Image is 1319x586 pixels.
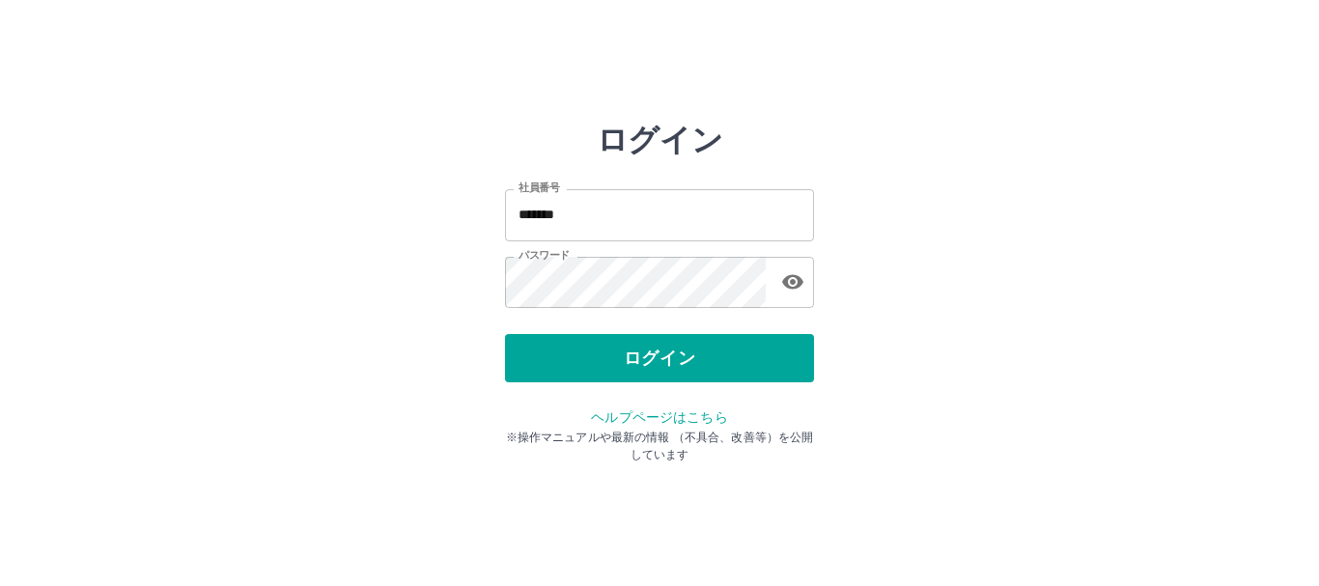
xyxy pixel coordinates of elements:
label: 社員番号 [519,181,559,195]
h2: ログイン [597,122,723,158]
label: パスワード [519,248,570,263]
a: ヘルプページはこちら [591,409,727,425]
p: ※操作マニュアルや最新の情報 （不具合、改善等）を公開しています [505,429,814,463]
button: ログイン [505,334,814,382]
